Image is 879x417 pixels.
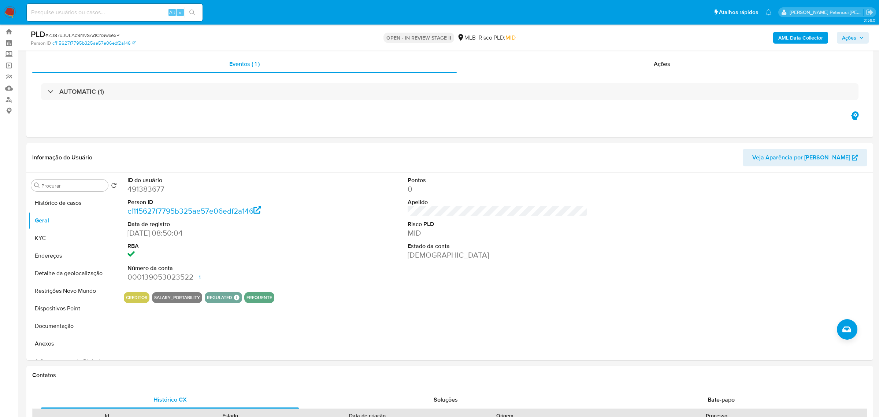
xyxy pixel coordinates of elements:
[32,154,92,161] h1: Informação do Usuário
[408,198,587,206] dt: Apelido
[32,372,867,379] h1: Contatos
[31,28,45,40] b: PLD
[127,264,307,272] dt: Número da conta
[765,9,772,15] a: Notificações
[41,182,105,189] input: Procurar
[59,88,104,96] h3: AUTOMATIC (1)
[185,7,200,18] button: search-icon
[229,60,260,68] span: Eventos ( 1 )
[28,229,120,247] button: KYC
[127,176,307,184] dt: ID do usuário
[408,228,587,238] dd: MID
[127,228,307,238] dd: [DATE] 08:50:04
[28,282,120,300] button: Restrições Novo Mundo
[708,395,735,404] span: Bate-papo
[790,9,864,16] p: giovanna.petenuci@mercadolivre.com
[864,17,875,23] span: 3.158.0
[41,83,858,100] div: AUTOMATIC (1)
[28,212,120,229] button: Geral
[127,220,307,228] dt: Data de registro
[505,33,516,42] span: MID
[127,206,261,216] a: cf115627f7795b325ae57e06edf2a146
[28,335,120,353] button: Anexos
[31,40,51,47] b: Person ID
[842,32,856,44] span: Ações
[773,32,828,44] button: AML Data Collector
[743,149,867,166] button: Veja Aparência por [PERSON_NAME]
[778,32,823,44] b: AML Data Collector
[45,32,119,39] span: # Z387uJULAc9mvSAdChSwxexP
[654,60,670,68] span: Ações
[837,32,869,44] button: Ações
[28,317,120,335] button: Documentação
[408,242,587,250] dt: Estado da conta
[383,33,454,43] p: OPEN - IN REVIEW STAGE II
[408,176,587,184] dt: Pontos
[28,300,120,317] button: Dispositivos Point
[479,34,516,42] span: Risco PLD:
[153,395,187,404] span: Histórico CX
[34,182,40,188] button: Procurar
[127,198,307,206] dt: Person ID
[111,182,117,191] button: Retornar ao pedido padrão
[127,272,307,282] dd: 000139053023522
[28,265,120,282] button: Detalhe da geolocalização
[127,242,307,250] dt: RBA
[408,220,587,228] dt: Risco PLD
[719,8,758,16] span: Atalhos rápidos
[28,194,120,212] button: Histórico de casos
[28,353,120,370] button: Adiantamentos de Dinheiro
[434,395,458,404] span: Soluções
[179,9,181,16] span: s
[408,250,587,260] dd: [DEMOGRAPHIC_DATA]
[27,8,203,17] input: Pesquise usuários ou casos...
[52,40,136,47] a: cf115627f7795b325ae57e06edf2a146
[127,184,307,194] dd: 491383677
[408,184,587,194] dd: 0
[866,8,874,16] a: Sair
[457,34,476,42] div: MLB
[752,149,850,166] span: Veja Aparência por [PERSON_NAME]
[28,247,120,265] button: Endereços
[169,9,175,16] span: Alt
